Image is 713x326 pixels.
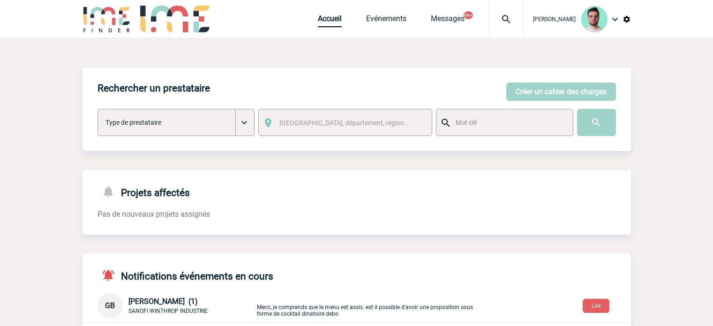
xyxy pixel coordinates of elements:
button: Lire [583,299,609,313]
span: [PERSON_NAME] (1) [128,297,198,306]
span: [GEOGRAPHIC_DATA], département, région... [279,119,410,127]
div: Conversation privée : Client - Agence [98,293,255,318]
a: Accueil [318,14,342,27]
img: IME-Finder [83,6,131,32]
img: 121547-2.png [581,6,608,32]
a: Messages [431,14,465,27]
img: notifications-active-24-px-r.png [101,268,121,282]
p: Merci, je comprends que le menu est assis..est il possible d'avoir une proposition sous forme de ... [257,295,477,317]
a: Evénements [366,14,406,27]
a: Lire [575,301,617,310]
input: Mot clé [453,116,564,129]
span: SANOFI WINTHROP INDUSTRIE [128,308,208,314]
img: notifications-24-px-g.png [101,185,121,198]
input: Submit [577,109,616,136]
h4: Notifications événements en cours [98,268,273,282]
h4: Projets affectés [98,185,190,198]
a: GB [PERSON_NAME] (1) SANOFI WINTHROP INDUSTRIE Merci, je comprends que le menu est assis..est il ... [98,301,477,310]
span: [PERSON_NAME] [533,16,576,23]
span: Pas de nouveaux projets assignés [98,210,210,219]
h4: Rechercher un prestataire [98,83,210,94]
span: GB [105,301,115,310]
button: 99+ [464,11,473,19]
